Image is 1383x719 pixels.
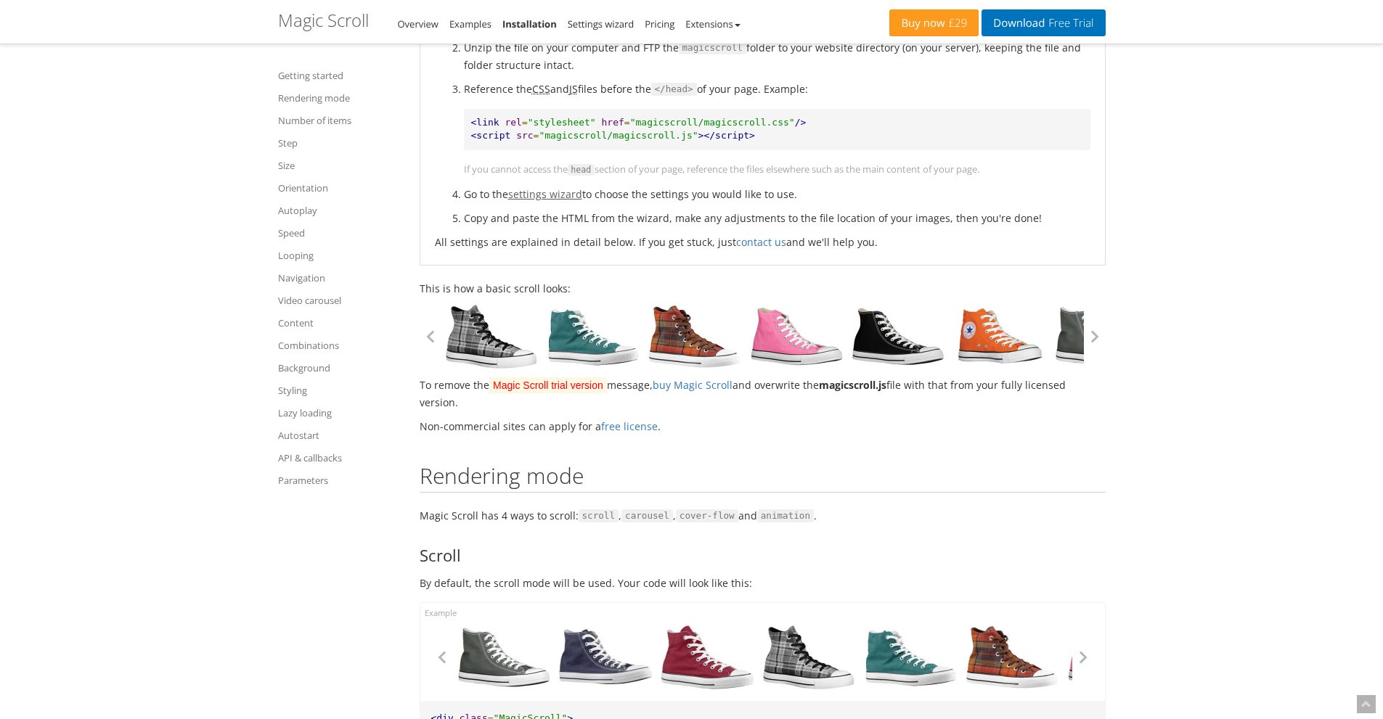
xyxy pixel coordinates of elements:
p: By default, the scroll mode will be used. Your code will look like this: [420,575,1106,591]
span: <script [471,130,511,141]
li: Go to the to choose the settings you would like to use. [464,186,1090,202]
a: Parameters [278,472,401,489]
a: Pricing [645,17,674,30]
code: head [568,164,595,176]
a: Autoplay [278,202,401,219]
p: If you cannot access the section of your page, reference the files elsewhere such as the main con... [464,161,1090,178]
span: Free Trial [1045,17,1093,29]
a: Examples [449,17,491,30]
a: Looping [278,247,401,264]
li: Unzip the file on your computer and FTP the folder to your website directory (on your server), ke... [464,39,1090,73]
a: Size [278,157,401,174]
span: <link [471,117,499,128]
a: Styling [278,382,401,399]
a: Content [278,314,401,332]
a: settings wizard [508,187,582,201]
a: free license [601,419,658,433]
a: buy Magic Scroll [653,378,733,392]
span: "magicscroll/magicscroll.js" [539,130,698,141]
h3: Scroll [420,546,1106,564]
a: Overview [398,17,438,30]
code: animation [757,509,814,522]
p: To remove the message, and overwrite the file with that from your fully licensed version. [420,377,1106,411]
span: rel [505,117,521,128]
code: carousel [621,509,673,522]
span: /> [795,117,807,128]
a: Autostart [278,427,401,444]
a: Background [278,359,401,377]
span: href [602,117,624,128]
mark: Magic Scroll trial version [489,377,608,393]
a: contact us [736,235,786,249]
span: = [534,130,539,141]
span: = [522,117,528,128]
a: Step [278,134,401,152]
a: Settings wizard [568,17,635,30]
a: DownloadFree Trial [982,9,1105,36]
a: Getting started [278,67,401,84]
span: ></script> [698,130,755,141]
span: = [624,117,630,128]
p: This is how a basic scroll looks: [420,280,1106,297]
h1: Magic Scroll [278,11,369,30]
a: Number of items [278,112,401,129]
a: Lazy loading [278,404,401,422]
p: Non-commercial sites can apply for a . [420,418,1106,435]
code: cover-flow [676,509,738,522]
a: Speed [278,224,401,242]
a: Extensions [685,17,740,30]
code: scroll [579,509,619,522]
acronym: Cascading Style Sheet [532,82,550,96]
h2: Rendering mode [420,464,1106,493]
li: Copy and paste the HTML from the wizard, make any adjustments to the file location of your images... [464,210,1090,226]
span: "stylesheet" [528,117,596,128]
a: Buy now£29 [889,9,979,36]
code: magicscroll [679,41,746,54]
p: All settings are explained in detail below. If you get stuck, just and we'll help you. [435,234,1090,250]
code: </head> [651,83,697,96]
span: src [516,130,533,141]
a: Orientation [278,179,401,197]
a: Combinations [278,337,401,354]
a: Navigation [278,269,401,287]
strong: magicscroll.js [819,378,886,392]
a: Installation [502,17,557,30]
span: £29 [945,17,968,29]
a: API & callbacks [278,449,401,467]
p: Magic Scroll has 4 ways to scroll: , , and . [420,507,1106,525]
a: Video carousel [278,292,401,309]
a: Rendering mode [278,89,401,107]
acronym: JavaScript [569,82,578,96]
span: "magicscroll/magicscroll.css" [630,117,795,128]
p: Reference the and files before the of your page. Example: [464,81,1090,98]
